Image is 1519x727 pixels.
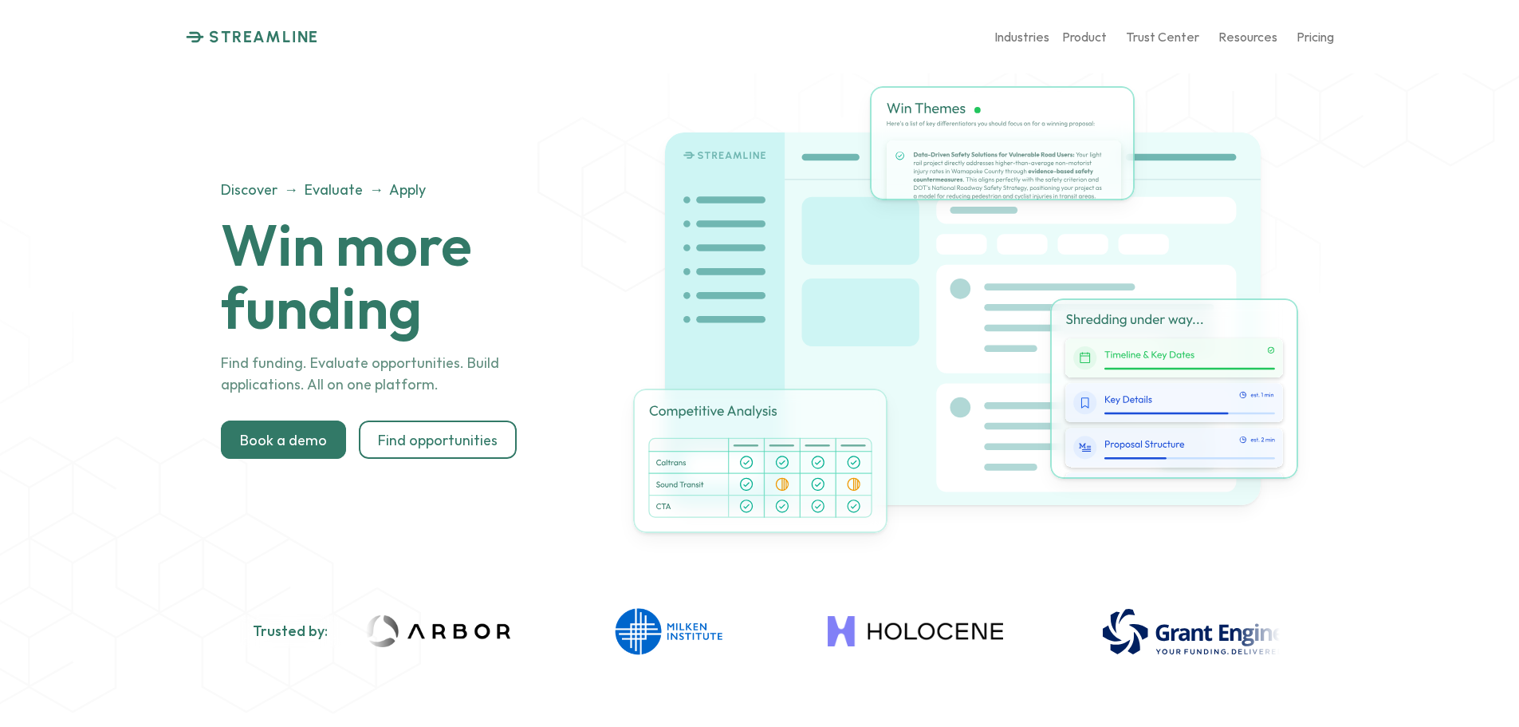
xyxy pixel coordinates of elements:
[186,27,319,46] a: STREAMLINE
[994,29,1049,44] p: Industries
[221,352,580,395] p: Find funding. Evaluate opportunities. Build applications. All on one platform.
[1297,29,1334,44] p: Pricing
[1218,23,1277,51] a: Resources
[1062,29,1107,44] p: Product
[221,213,620,339] h1: Win more funding
[1126,23,1199,51] a: Trust Center
[221,421,346,459] a: Book a demo
[1126,29,1199,44] p: Trust Center
[378,431,498,448] p: Find opportunities
[1297,23,1334,51] a: Pricing
[240,431,327,448] p: Book a demo
[359,421,517,459] a: Find opportunities
[209,27,319,46] p: STREAMLINE
[1218,29,1277,44] p: Resources
[221,179,580,200] p: Discover → Evaluate → Apply
[253,622,328,640] h2: Trusted by:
